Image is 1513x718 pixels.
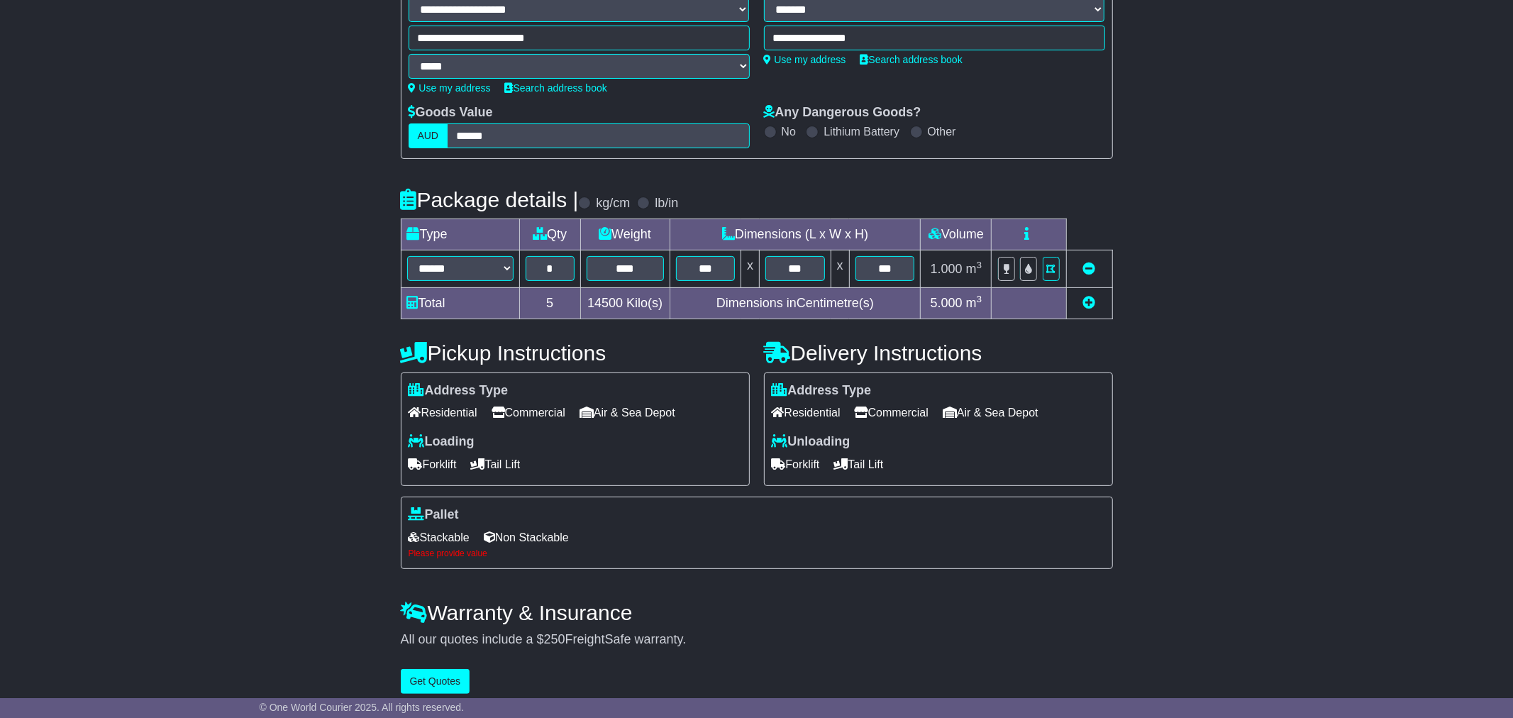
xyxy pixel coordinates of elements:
div: Please provide value [409,548,1105,558]
span: m [966,262,982,276]
span: Air & Sea Depot [580,402,675,424]
span: 5.000 [931,296,963,310]
span: © One World Courier 2025. All rights reserved. [260,702,465,713]
label: lb/in [655,196,678,211]
label: No [782,125,796,138]
label: Any Dangerous Goods? [764,105,921,121]
label: Address Type [409,383,509,399]
span: 1.000 [931,262,963,276]
button: Get Quotes [401,669,470,694]
td: Type [401,219,519,250]
sup: 3 [977,260,982,270]
h4: Warranty & Insurance [401,601,1113,624]
span: 14500 [587,296,623,310]
label: Pallet [409,507,459,523]
span: Tail Lift [471,453,521,475]
span: m [966,296,982,310]
td: Total [401,287,519,319]
h4: Package details | [401,188,579,211]
span: Commercial [855,402,929,424]
span: Stackable [409,526,470,548]
h4: Delivery Instructions [764,341,1113,365]
td: Qty [519,219,580,250]
h4: Pickup Instructions [401,341,750,365]
a: Remove this item [1083,262,1096,276]
a: Add new item [1083,296,1096,310]
td: Dimensions in Centimetre(s) [670,287,921,319]
span: Residential [409,402,477,424]
td: Weight [580,219,670,250]
label: kg/cm [596,196,630,211]
span: Air & Sea Depot [943,402,1038,424]
td: Dimensions (L x W x H) [670,219,921,250]
span: Non Stackable [484,526,569,548]
sup: 3 [977,294,982,304]
span: Tail Lift [834,453,884,475]
a: Use my address [409,82,491,94]
label: Address Type [772,383,872,399]
label: Lithium Battery [824,125,899,138]
label: AUD [409,123,448,148]
label: Goods Value [409,105,493,121]
a: Search address book [505,82,607,94]
td: x [741,250,760,287]
label: Loading [409,434,475,450]
span: Forklift [409,453,457,475]
span: Forklift [772,453,820,475]
span: Commercial [492,402,565,424]
label: Unloading [772,434,850,450]
td: Volume [921,219,992,250]
a: Search address book [860,54,963,65]
td: Kilo(s) [580,287,670,319]
td: x [831,250,849,287]
span: 250 [544,632,565,646]
td: 5 [519,287,580,319]
a: Use my address [764,54,846,65]
div: All our quotes include a $ FreightSafe warranty. [401,632,1113,648]
span: Residential [772,402,841,424]
label: Other [928,125,956,138]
